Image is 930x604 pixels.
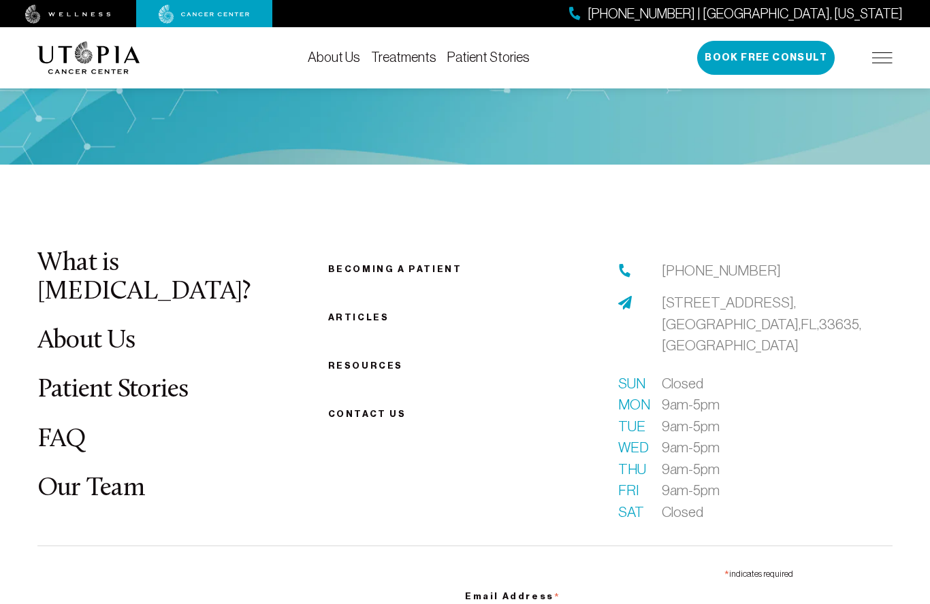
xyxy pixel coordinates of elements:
span: Fri [618,480,645,501]
a: Articles [328,312,389,322]
span: Tue [618,416,645,437]
span: Sun [618,373,645,395]
span: 9am-5pm [662,394,720,416]
a: Patient Stories [447,50,530,65]
a: [PHONE_NUMBER] | [GEOGRAPHIC_DATA], [US_STATE] [569,4,903,24]
a: Resources [328,360,403,371]
img: cancer center [159,5,250,24]
a: [PHONE_NUMBER] [662,260,781,282]
a: [STREET_ADDRESS],[GEOGRAPHIC_DATA],FL,33635,[GEOGRAPHIC_DATA] [662,292,893,356]
span: Mon [618,394,645,416]
div: indicates required [465,563,793,582]
span: Wed [618,437,645,458]
span: Thu [618,458,645,480]
span: Contact us [328,409,406,419]
span: [PHONE_NUMBER] | [GEOGRAPHIC_DATA], [US_STATE] [588,4,903,24]
img: icon-hamburger [872,52,893,63]
a: About Us [37,328,135,354]
img: phone [618,264,632,278]
img: logo [37,41,140,74]
img: address [618,296,632,309]
span: Sat [618,501,645,523]
a: Treatments [371,50,436,65]
a: Becoming a patient [328,264,462,274]
a: Our Team [37,475,144,502]
span: 9am-5pm [662,458,720,480]
a: FAQ [37,426,86,453]
span: Closed [662,501,703,523]
img: wellness [25,5,111,24]
span: 9am-5pm [662,416,720,437]
button: Book Free Consult [697,41,835,75]
a: What is [MEDICAL_DATA]? [37,250,251,305]
span: Closed [662,373,703,395]
span: 9am-5pm [662,437,720,458]
a: About Us [308,50,360,65]
span: 9am-5pm [662,480,720,501]
span: [STREET_ADDRESS], [GEOGRAPHIC_DATA], FL, 33635, [GEOGRAPHIC_DATA] [662,295,861,353]
a: Patient Stories [37,377,189,403]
